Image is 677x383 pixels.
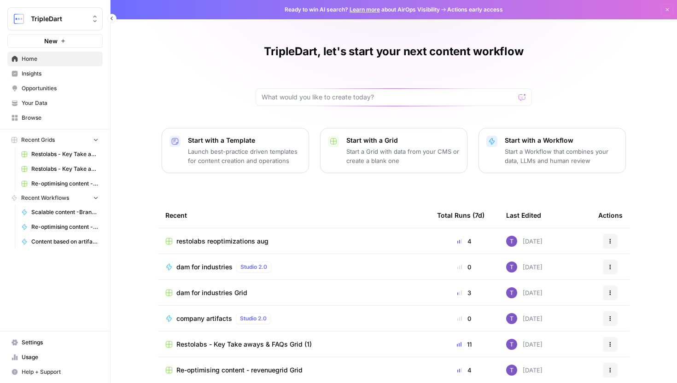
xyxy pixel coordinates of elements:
[350,6,380,13] a: Learn more
[17,234,103,249] a: Content based on artifacts
[506,287,543,298] div: [DATE]
[437,288,491,297] div: 3
[11,11,27,27] img: TripleDart Logo
[437,366,491,375] div: 4
[176,237,268,246] span: restolabs reoptimizations aug
[506,339,543,350] div: [DATE]
[437,237,491,246] div: 4
[506,313,517,324] img: ogabi26qpshj0n8lpzr7tvse760o
[165,288,422,297] a: dam for industries Grid
[31,165,99,173] span: Restolabs - Key Take aways & FAQs Grid (1)
[165,237,422,246] a: restolabs reoptimizations aug
[285,6,440,14] span: Ready to win AI search? about AirOps Visibility
[22,99,99,107] span: Your Data
[7,96,103,110] a: Your Data
[346,136,460,145] p: Start with a Grid
[22,55,99,63] span: Home
[176,288,247,297] span: dam for industries Grid
[17,220,103,234] a: Re-optimising content - revenuegrid
[176,262,233,272] span: dam for industries
[7,350,103,365] a: Usage
[31,208,99,216] span: Scalable content -Brandlife
[31,180,99,188] span: Re-optimising content - revenuegrid Grid
[264,44,523,59] h1: TripleDart, let's start your next content workflow
[188,147,301,165] p: Launch best-practice driven templates for content creation and operations
[176,366,303,375] span: Re-optimising content - revenuegrid Grid
[506,203,541,228] div: Last Edited
[31,223,99,231] span: Re-optimising content - revenuegrid
[505,147,618,165] p: Start a Workflow that combines your data, LLMs and human review
[17,205,103,220] a: Scalable content -Brandlife
[44,36,58,46] span: New
[165,340,422,349] a: Restolabs - Key Take aways & FAQs Grid (1)
[7,34,103,48] button: New
[22,114,99,122] span: Browse
[7,52,103,66] a: Home
[22,70,99,78] span: Insights
[21,194,69,202] span: Recent Workflows
[505,136,618,145] p: Start with a Workflow
[506,313,543,324] div: [DATE]
[22,338,99,347] span: Settings
[188,136,301,145] p: Start with a Template
[320,128,467,173] button: Start with a GridStart a Grid with data from your CMS or create a blank one
[506,236,543,247] div: [DATE]
[346,147,460,165] p: Start a Grid with data from your CMS or create a blank one
[21,136,55,144] span: Recent Grids
[162,128,309,173] button: Start with a TemplateLaunch best-practice driven templates for content creation and operations
[31,150,99,158] span: Restolabs - Key Take aways & FAQs Grid
[31,238,99,246] span: Content based on artifacts
[479,128,626,173] button: Start with a WorkflowStart a Workflow that combines your data, LLMs and human review
[437,262,491,272] div: 0
[22,84,99,93] span: Opportunities
[7,191,103,205] button: Recent Workflows
[22,368,99,376] span: Help + Support
[506,287,517,298] img: ogabi26qpshj0n8lpzr7tvse760o
[447,6,503,14] span: Actions early access
[506,339,517,350] img: ogabi26qpshj0n8lpzr7tvse760o
[7,133,103,147] button: Recent Grids
[437,314,491,323] div: 0
[506,365,543,376] div: [DATE]
[7,335,103,350] a: Settings
[240,263,267,271] span: Studio 2.0
[7,81,103,96] a: Opportunities
[506,236,517,247] img: ogabi26qpshj0n8lpzr7tvse760o
[22,353,99,361] span: Usage
[17,147,103,162] a: Restolabs - Key Take aways & FAQs Grid
[17,162,103,176] a: Restolabs - Key Take aways & FAQs Grid (1)
[7,66,103,81] a: Insights
[506,261,517,273] img: ogabi26qpshj0n8lpzr7tvse760o
[176,340,312,349] span: Restolabs - Key Take aways & FAQs Grid (1)
[165,366,422,375] a: Re-optimising content - revenuegrid Grid
[7,365,103,379] button: Help + Support
[165,203,422,228] div: Recent
[240,314,267,323] span: Studio 2.0
[31,14,87,23] span: TripleDart
[176,314,232,323] span: company artifacts
[7,110,103,125] a: Browse
[262,93,515,102] input: What would you like to create today?
[437,340,491,349] div: 11
[165,261,422,273] a: dam for industriesStudio 2.0
[437,203,484,228] div: Total Runs (7d)
[598,203,623,228] div: Actions
[7,7,103,30] button: Workspace: TripleDart
[506,365,517,376] img: ogabi26qpshj0n8lpzr7tvse760o
[506,261,543,273] div: [DATE]
[165,313,422,324] a: company artifactsStudio 2.0
[17,176,103,191] a: Re-optimising content - revenuegrid Grid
